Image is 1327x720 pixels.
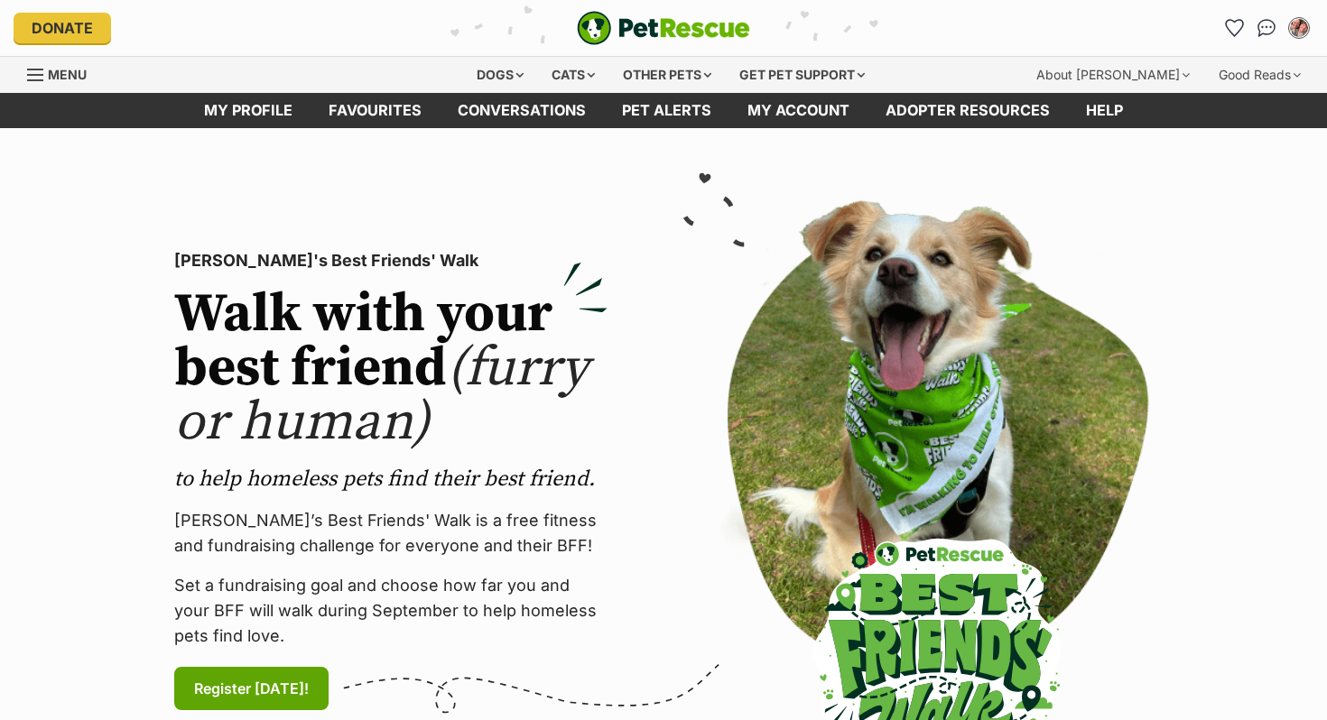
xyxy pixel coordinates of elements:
[577,11,750,45] a: PetRescue
[1257,19,1276,37] img: chat-41dd97257d64d25036548639549fe6c8038ab92f7586957e7f3b1b290dea8141.svg
[610,57,724,93] div: Other pets
[727,57,877,93] div: Get pet support
[194,678,309,699] span: Register [DATE]!
[539,57,608,93] div: Cats
[14,13,111,43] a: Donate
[174,288,608,450] h2: Walk with your best friend
[1220,14,1248,42] a: Favourites
[729,93,868,128] a: My account
[1024,57,1202,93] div: About [PERSON_NAME]
[311,93,440,128] a: Favourites
[1285,14,1313,42] button: My account
[868,93,1068,128] a: Adopter resources
[604,93,729,128] a: Pet alerts
[174,667,329,710] a: Register [DATE]!
[174,508,608,558] p: [PERSON_NAME]’s Best Friends' Walk is a free fitness and fundraising challenge for everyone and t...
[174,465,608,494] p: to help homeless pets find their best friend.
[1252,14,1281,42] a: Conversations
[174,248,608,273] p: [PERSON_NAME]'s Best Friends' Walk
[1290,19,1308,37] img: Remi Lynch profile pic
[440,93,604,128] a: conversations
[1206,57,1313,93] div: Good Reads
[174,335,589,457] span: (furry or human)
[174,573,608,649] p: Set a fundraising goal and choose how far you and your BFF will walk during September to help hom...
[577,11,750,45] img: logo-e224e6f780fb5917bec1dbf3a21bbac754714ae5b6737aabdf751b685950b380.svg
[186,93,311,128] a: My profile
[48,67,87,82] span: Menu
[1220,14,1313,42] ul: Account quick links
[1068,93,1141,128] a: Help
[27,57,99,89] a: Menu
[464,57,536,93] div: Dogs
